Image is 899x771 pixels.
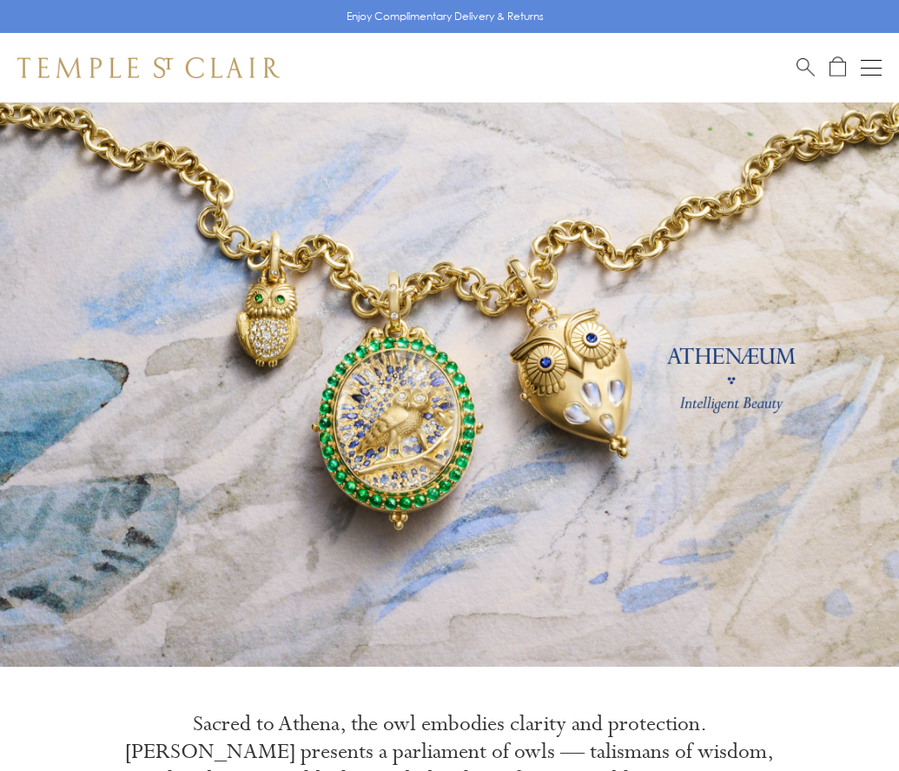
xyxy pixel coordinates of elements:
img: Temple St. Clair [17,57,280,78]
p: Enjoy Complimentary Delivery & Returns [347,8,544,25]
button: Open navigation [861,57,882,78]
a: Search [797,56,815,78]
a: Open Shopping Bag [830,56,846,78]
